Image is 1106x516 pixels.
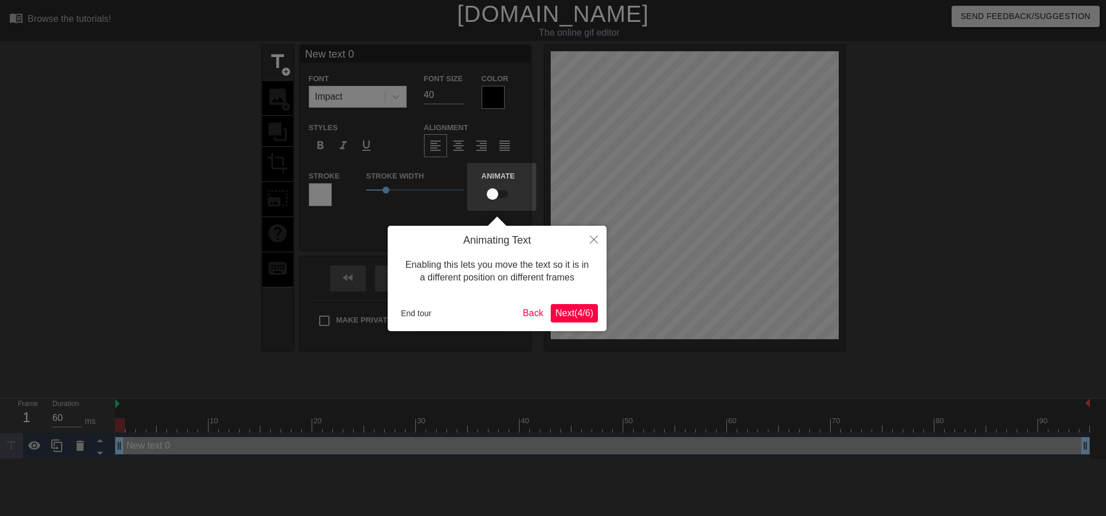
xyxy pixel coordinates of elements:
[551,304,598,322] button: Next
[581,226,607,252] button: Close
[396,305,436,322] button: End tour
[518,304,548,322] button: Back
[396,234,598,247] h4: Animating Text
[555,308,593,318] span: Next ( 4 / 6 )
[396,247,598,296] div: Enabling this lets you move the text so it is in a different position on different frames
